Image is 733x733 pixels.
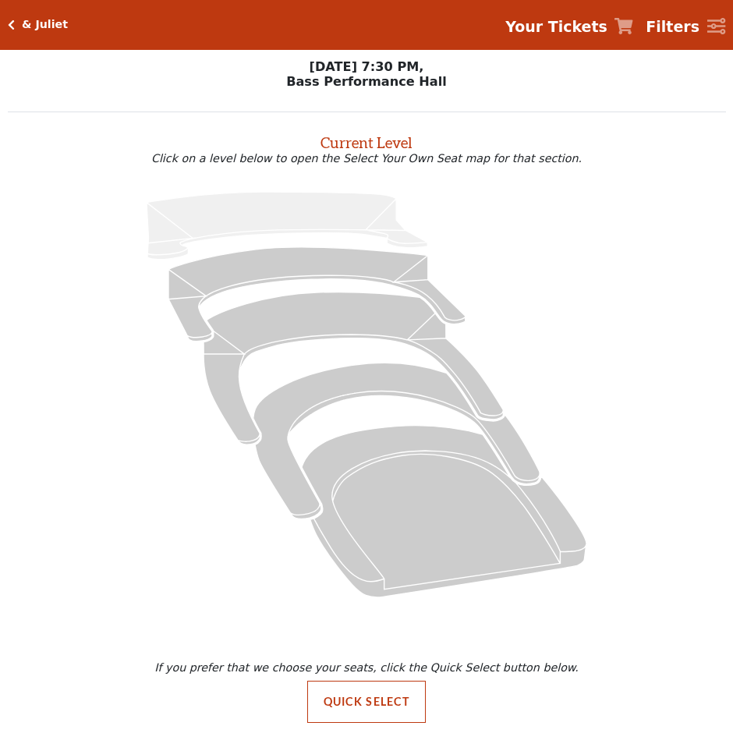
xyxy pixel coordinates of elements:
button: Quick Select [307,681,427,723]
path: Orchestra / Parterre Circle - Seats Available: 44 [302,425,586,597]
p: [DATE] 7:30 PM, Bass Performance Hall [8,59,726,89]
path: Upper Gallery - Seats Available: 0 [147,192,427,259]
p: If you prefer that we choose your seats, click the Quick Select button below. [11,661,722,674]
h5: & Juliet [22,18,68,31]
p: Click on a level below to open the Select Your Own Seat map for that section. [8,152,726,165]
a: Your Tickets [505,16,633,38]
h2: Current Level [8,127,726,152]
strong: Your Tickets [505,18,607,35]
strong: Filters [646,18,699,35]
a: Click here to go back to filters [8,19,15,30]
a: Filters [646,16,725,38]
path: Lower Gallery - Seats Available: 153 [168,247,466,342]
